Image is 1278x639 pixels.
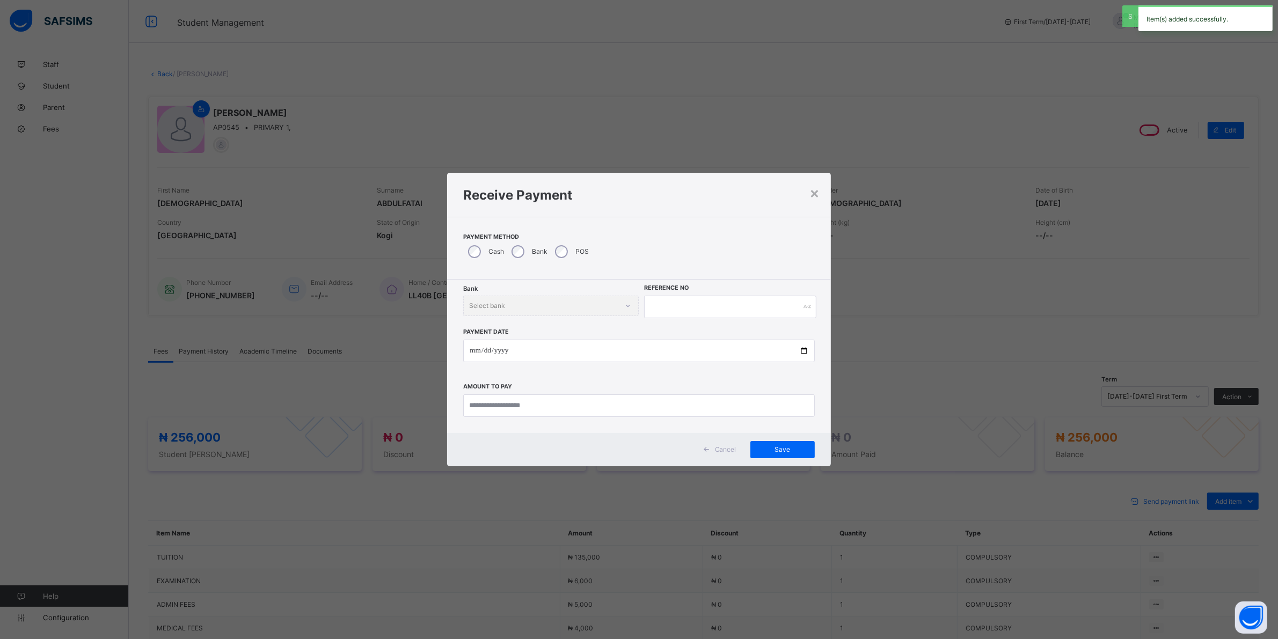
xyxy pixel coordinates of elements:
label: POS [575,247,589,255]
label: Amount to pay [463,383,512,390]
div: × [810,183,820,202]
span: Payment Method [463,233,814,240]
h1: Receive Payment [463,187,814,203]
div: Item(s) added successfully. [1138,5,1273,31]
label: Reference No [644,284,689,291]
span: Bank [463,285,478,292]
button: Open asap [1235,601,1267,634]
span: Save [758,445,807,453]
label: Cash [488,247,504,255]
span: Cancel [715,445,736,453]
label: Payment Date [463,328,509,335]
label: Bank [532,247,547,255]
